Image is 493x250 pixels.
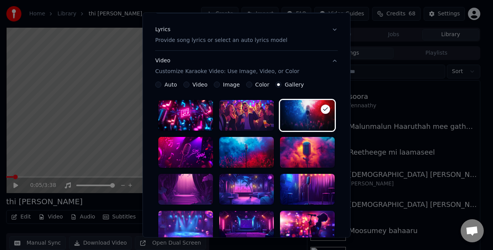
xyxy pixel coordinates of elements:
label: Color [255,82,270,87]
div: Lyrics [155,26,170,33]
label: Auto [164,82,177,87]
label: Image [223,82,240,87]
label: Video [193,82,208,87]
p: Provide song lyrics or select an auto lyrics model [155,37,287,44]
label: Gallery [285,82,304,87]
button: VideoCustomize Karaoke Video: Use Image, Video, or Color [155,51,338,82]
div: Video [155,57,299,75]
button: LyricsProvide song lyrics or select an auto lyrics model [155,20,338,50]
p: Customize Karaoke Video: Use Image, Video, or Color [155,68,299,75]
